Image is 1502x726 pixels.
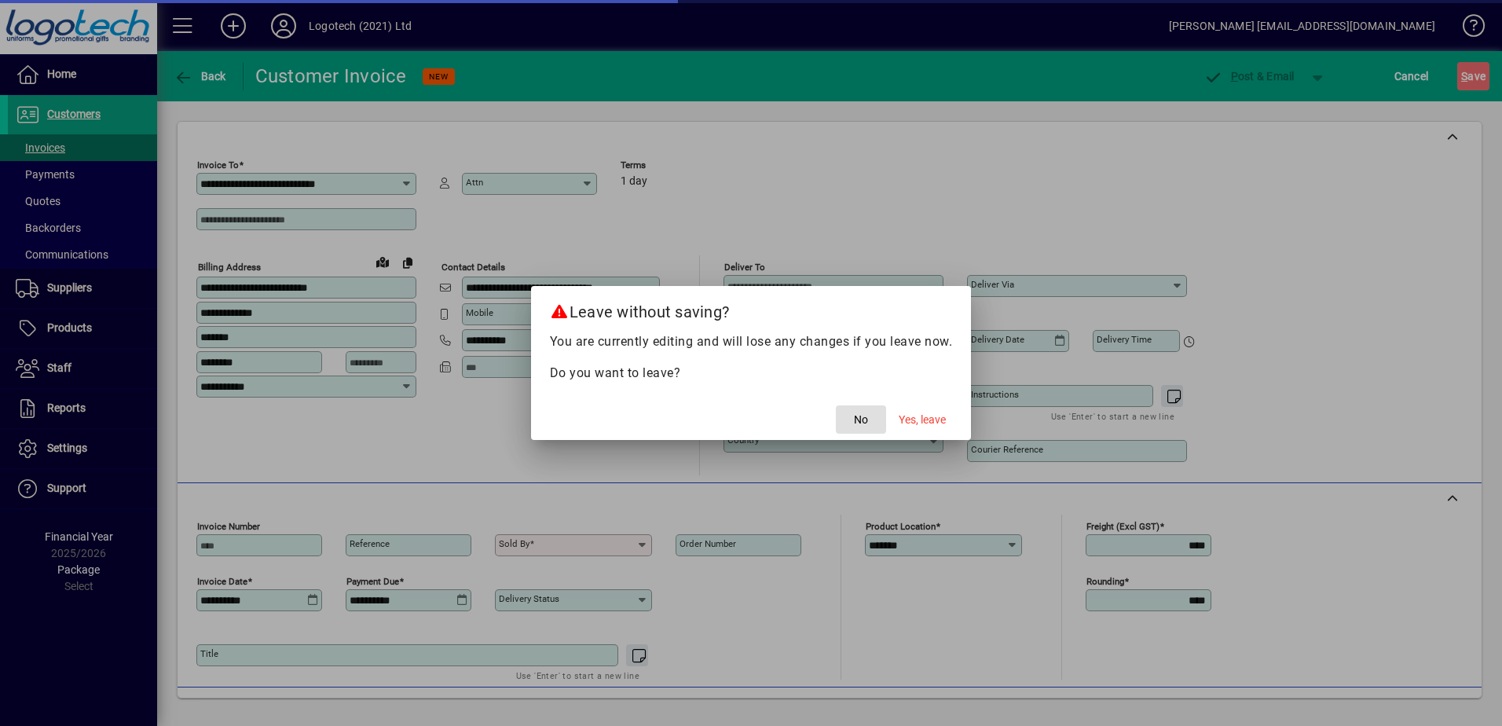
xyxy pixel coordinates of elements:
[550,332,953,351] p: You are currently editing and will lose any changes if you leave now.
[550,364,953,383] p: Do you want to leave?
[899,412,946,428] span: Yes, leave
[836,405,886,434] button: No
[854,412,868,428] span: No
[892,405,952,434] button: Yes, leave
[531,286,972,332] h2: Leave without saving?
